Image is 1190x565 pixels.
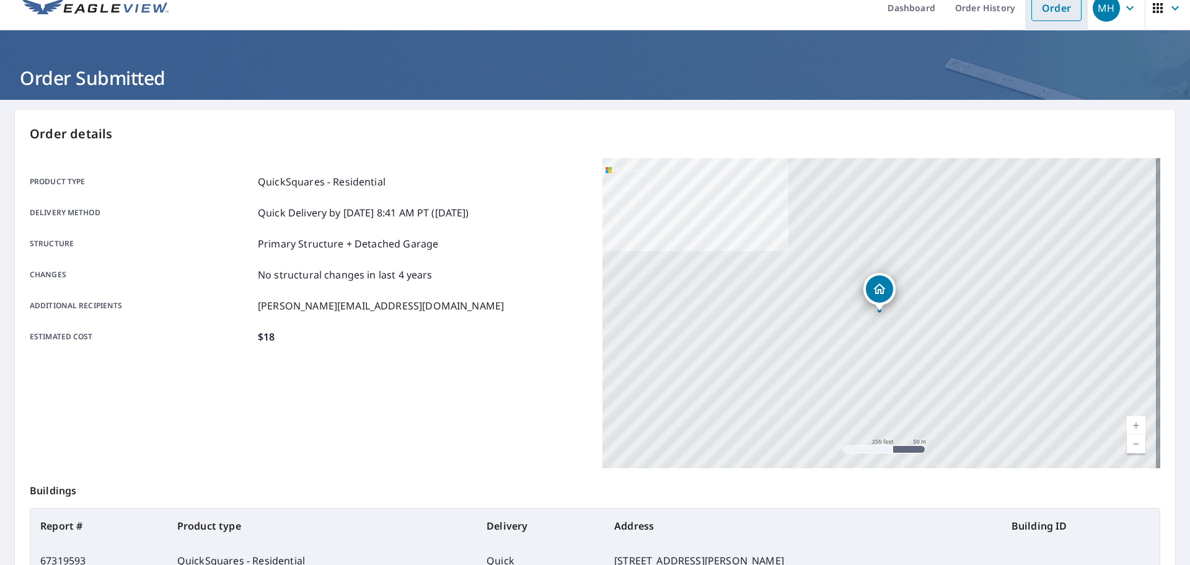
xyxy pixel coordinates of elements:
[30,174,253,189] p: Product type
[258,329,275,344] p: $18
[477,509,604,543] th: Delivery
[1002,509,1160,543] th: Building ID
[30,205,253,220] p: Delivery method
[258,298,504,313] p: [PERSON_NAME][EMAIL_ADDRESS][DOMAIN_NAME]
[604,509,1002,543] th: Address
[863,273,896,311] div: Dropped pin, building 1, Residential property, 1721 Neelley Rd Pleasant Garden, NC 27313
[1127,435,1145,453] a: Current Level 17, Zoom Out
[258,236,438,251] p: Primary Structure + Detached Garage
[258,174,386,189] p: QuickSquares - Residential
[30,509,167,543] th: Report #
[30,125,1160,143] p: Order details
[258,267,433,282] p: No structural changes in last 4 years
[167,509,477,543] th: Product type
[15,65,1175,91] h1: Order Submitted
[30,468,1160,508] p: Buildings
[30,298,253,313] p: Additional recipients
[1127,416,1145,435] a: Current Level 17, Zoom In
[30,267,253,282] p: Changes
[258,205,469,220] p: Quick Delivery by [DATE] 8:41 AM PT ([DATE])
[30,329,253,344] p: Estimated cost
[30,236,253,251] p: Structure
